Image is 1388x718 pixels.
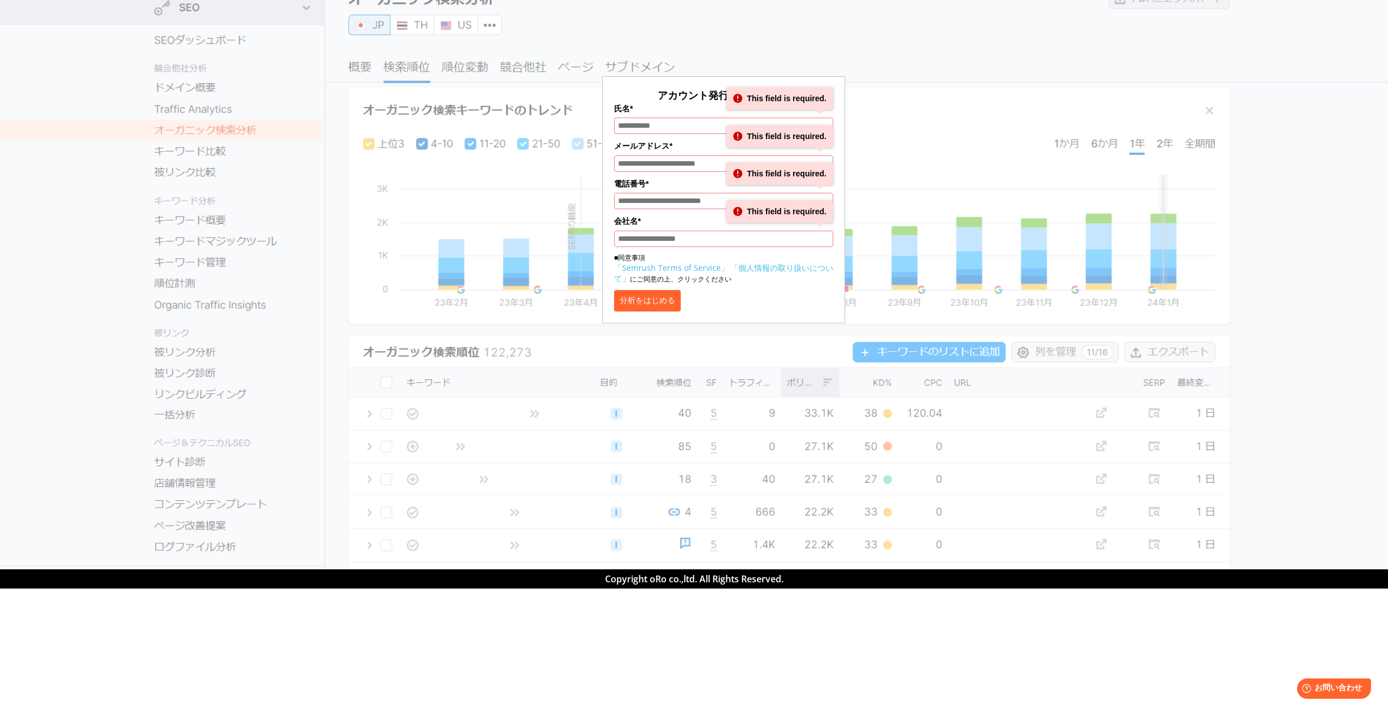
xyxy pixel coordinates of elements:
[658,88,790,102] span: アカウント発行して分析する
[726,162,833,185] div: This field is required.
[614,178,833,190] label: 電話番号*
[614,140,833,152] label: メールアドレス*
[1287,674,1376,706] iframe: Help widget launcher
[614,262,833,284] a: 「個人情報の取り扱いについて」
[726,87,833,110] div: This field is required.
[726,125,833,148] div: This field is required.
[726,200,833,223] div: This field is required.
[605,573,784,585] span: Copyright oRo co.,ltd. All Rights Reserved.
[614,262,729,273] a: 「Semrush Terms of Service」
[614,290,681,312] button: 分析をはじめる
[614,253,833,284] p: ■同意事項 にご同意の上、クリックください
